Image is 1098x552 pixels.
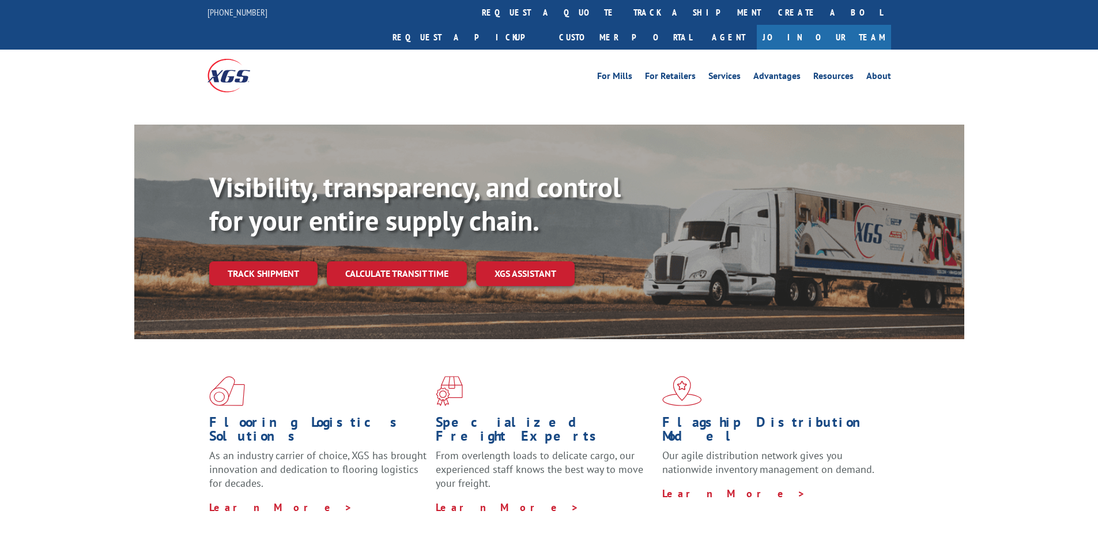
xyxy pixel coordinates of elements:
a: About [866,72,891,84]
h1: Flagship Distribution Model [662,415,880,449]
a: Resources [813,72,854,84]
img: xgs-icon-focused-on-flooring-red [436,376,463,406]
b: Visibility, transparency, and control for your entire supply chain. [209,169,621,238]
span: As an industry carrier of choice, XGS has brought innovation and dedication to flooring logistics... [209,449,427,490]
a: For Retailers [645,72,696,84]
a: Agent [700,25,757,50]
h1: Flooring Logistics Solutions [209,415,427,449]
a: Learn More > [209,501,353,514]
a: [PHONE_NUMBER] [207,6,267,18]
span: Our agile distribution network gives you nationwide inventory management on demand. [662,449,874,476]
a: Services [708,72,741,84]
a: Learn More > [662,487,806,500]
a: Advantages [753,72,801,84]
p: From overlength loads to delicate cargo, our experienced staff knows the best way to move your fr... [436,449,654,500]
h1: Specialized Freight Experts [436,415,654,449]
a: Calculate transit time [327,261,467,286]
a: Learn More > [436,501,579,514]
a: Customer Portal [550,25,700,50]
img: xgs-icon-total-supply-chain-intelligence-red [209,376,245,406]
a: For Mills [597,72,632,84]
a: Join Our Team [757,25,891,50]
a: XGS ASSISTANT [476,261,575,286]
a: Track shipment [209,261,318,286]
a: Request a pickup [384,25,550,50]
img: xgs-icon-flagship-distribution-model-red [662,376,702,406]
